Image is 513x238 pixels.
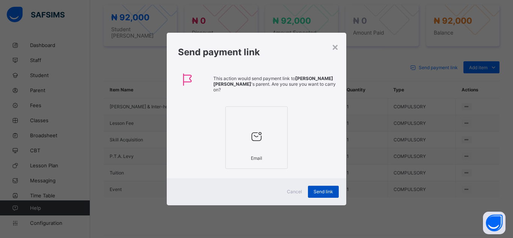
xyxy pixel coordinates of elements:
span: Cancel [287,189,302,194]
span: Send link [314,189,333,194]
h1: Send payment link [178,47,335,58]
div: Email [229,152,284,165]
strong: [PERSON_NAME] [PERSON_NAME] [213,76,333,87]
p: This action would send payment link to 's parent. Are you sure you want to carry on? [213,76,339,92]
div: × [332,40,339,53]
button: Open asap [483,212,505,234]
